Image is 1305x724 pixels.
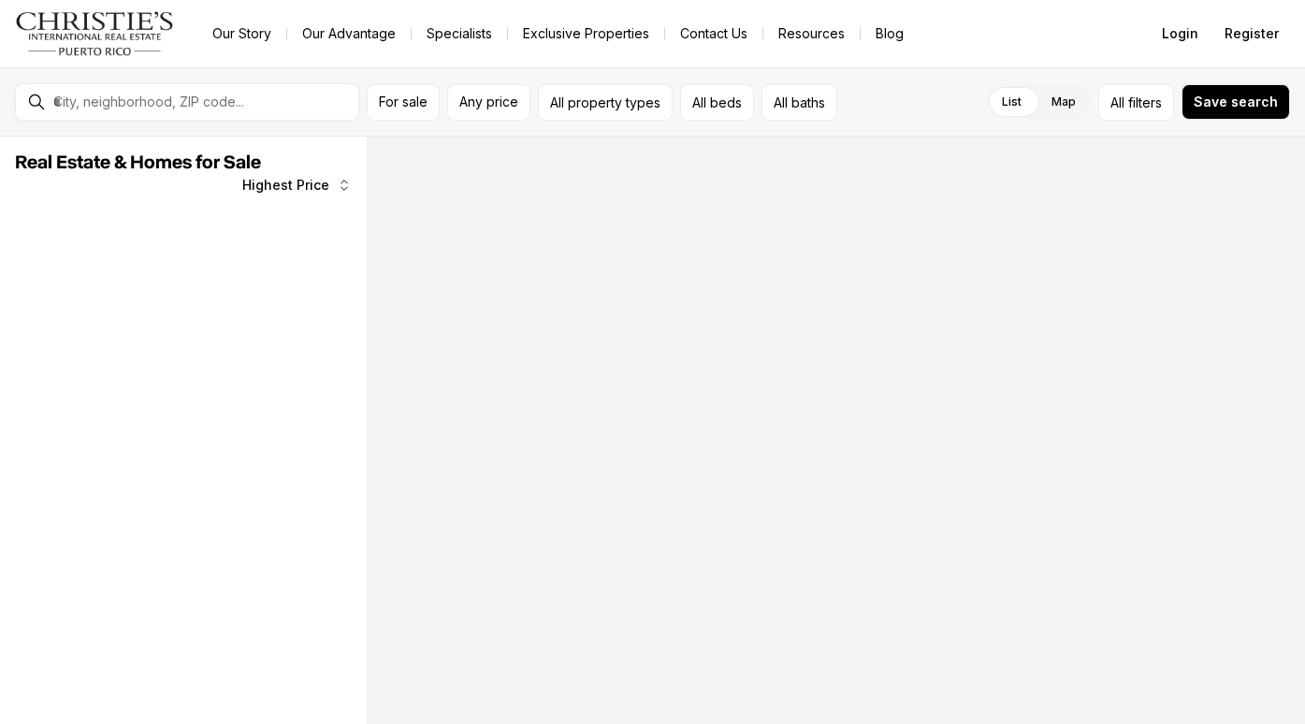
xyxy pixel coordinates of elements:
[1182,84,1290,120] button: Save search
[447,84,530,121] button: Any price
[1225,26,1279,41] span: Register
[412,21,507,47] a: Specialists
[1162,26,1198,41] span: Login
[231,167,363,204] button: Highest Price
[508,21,664,47] a: Exclusive Properties
[1151,15,1210,52] button: Login
[1110,93,1124,112] span: All
[15,11,175,56] img: logo
[1098,84,1174,121] button: Allfilters
[1037,85,1091,119] label: Map
[763,21,860,47] a: Resources
[680,84,754,121] button: All beds
[861,21,919,47] a: Blog
[761,84,837,121] button: All baths
[665,21,762,47] button: Contact Us
[287,21,411,47] a: Our Advantage
[367,84,440,121] button: For sale
[1194,94,1278,109] span: Save search
[242,178,329,193] span: Highest Price
[1213,15,1290,52] button: Register
[538,84,673,121] button: All property types
[197,21,286,47] a: Our Story
[15,153,261,172] span: Real Estate & Homes for Sale
[1128,93,1162,112] span: filters
[987,85,1037,119] label: List
[459,94,518,109] span: Any price
[379,94,428,109] span: For sale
